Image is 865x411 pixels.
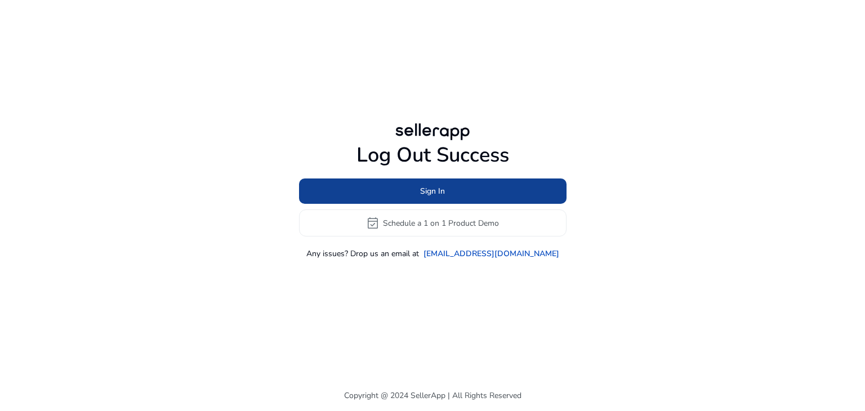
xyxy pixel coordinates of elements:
[306,248,419,260] p: Any issues? Drop us an email at
[423,248,559,260] a: [EMAIL_ADDRESS][DOMAIN_NAME]
[420,185,445,197] span: Sign In
[299,209,567,236] button: event_availableSchedule a 1 on 1 Product Demo
[366,216,380,230] span: event_available
[299,178,567,204] button: Sign In
[299,143,567,167] h1: Log Out Success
